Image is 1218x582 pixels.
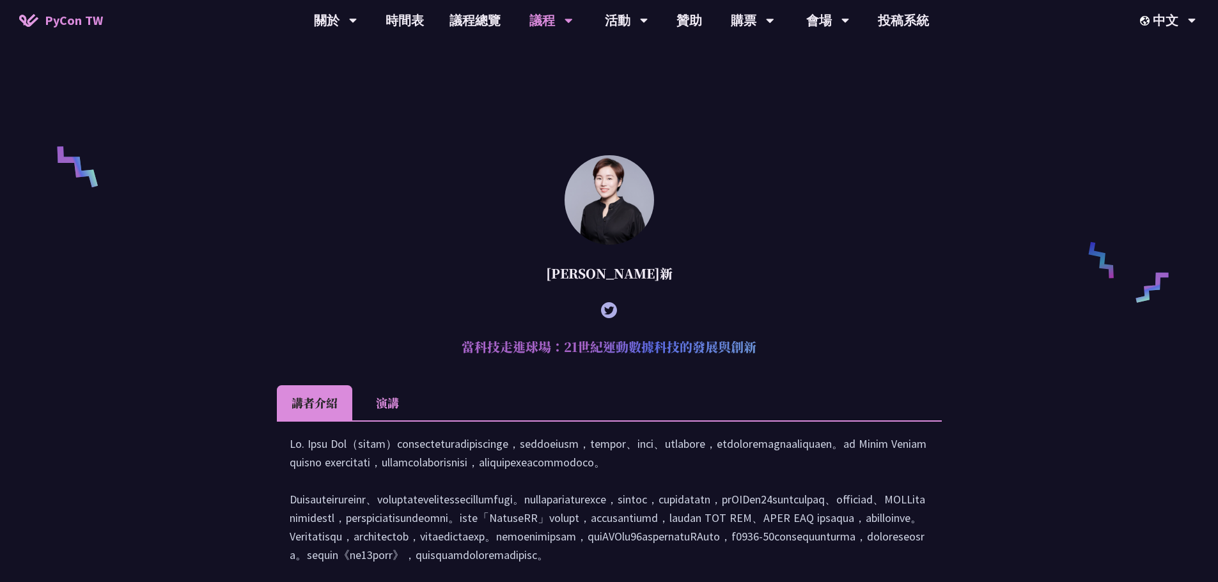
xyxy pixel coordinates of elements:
li: 講者介紹 [277,385,352,420]
a: PyCon TW [6,4,116,36]
li: 演講 [352,385,423,420]
div: [PERSON_NAME]新 [277,254,942,293]
span: PyCon TW [45,11,103,30]
img: 林滿新 [565,155,654,245]
img: Home icon of PyCon TW 2025 [19,14,38,27]
h2: 當科技走進球場：21世紀運動數據科技的發展與創新 [277,328,942,366]
img: Locale Icon [1140,16,1153,26]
